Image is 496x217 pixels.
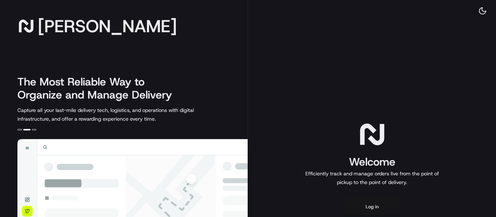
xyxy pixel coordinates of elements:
span: [PERSON_NAME] [38,19,177,33]
h1: Welcome [302,155,442,169]
button: Log in [343,198,401,216]
p: Efficiently track and manage orders live from the point of pickup to the point of delivery. [302,169,442,187]
p: Capture all your last-mile delivery tech, logistics, and operations with digital infrastructure, ... [17,106,227,123]
h2: The Most Reliable Way to Organize and Manage Delivery [17,75,180,101]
